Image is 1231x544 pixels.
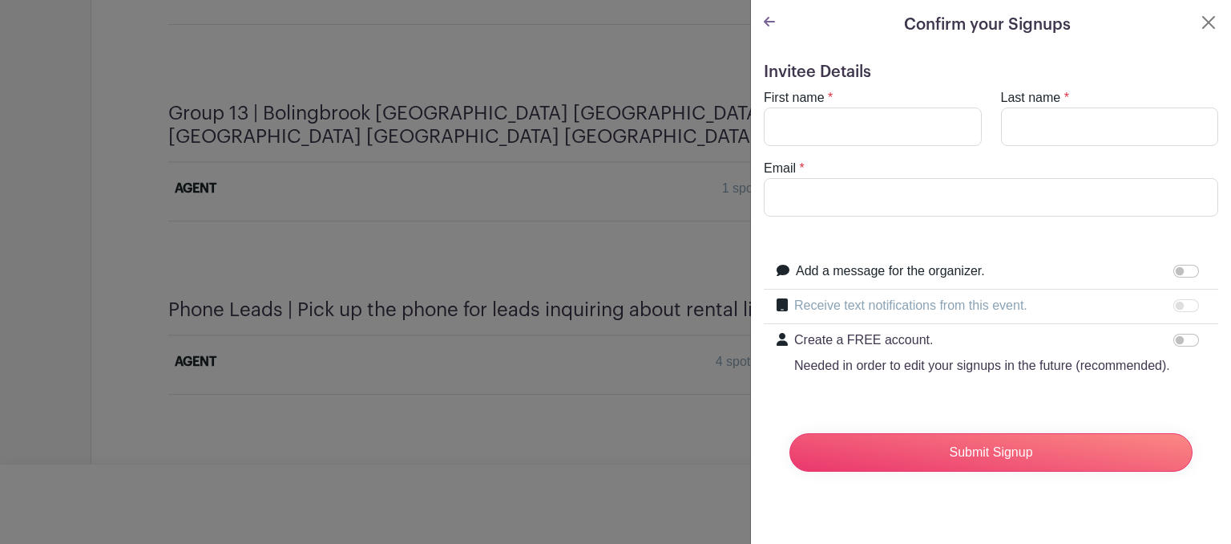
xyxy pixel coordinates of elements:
h5: Invitee Details [764,63,1218,82]
label: Last name [1001,88,1061,108]
label: Add a message for the organizer. [796,262,985,281]
h5: Confirm your Signups [904,13,1071,37]
p: Needed in order to edit your signups in the future (recommended). [794,356,1170,376]
label: Receive text notifications from this event. [794,296,1027,315]
input: Submit Signup [789,433,1193,472]
label: Email [764,159,796,178]
label: First name [764,88,825,108]
button: Close [1199,13,1218,32]
p: Create a FREE account. [794,331,1170,350]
